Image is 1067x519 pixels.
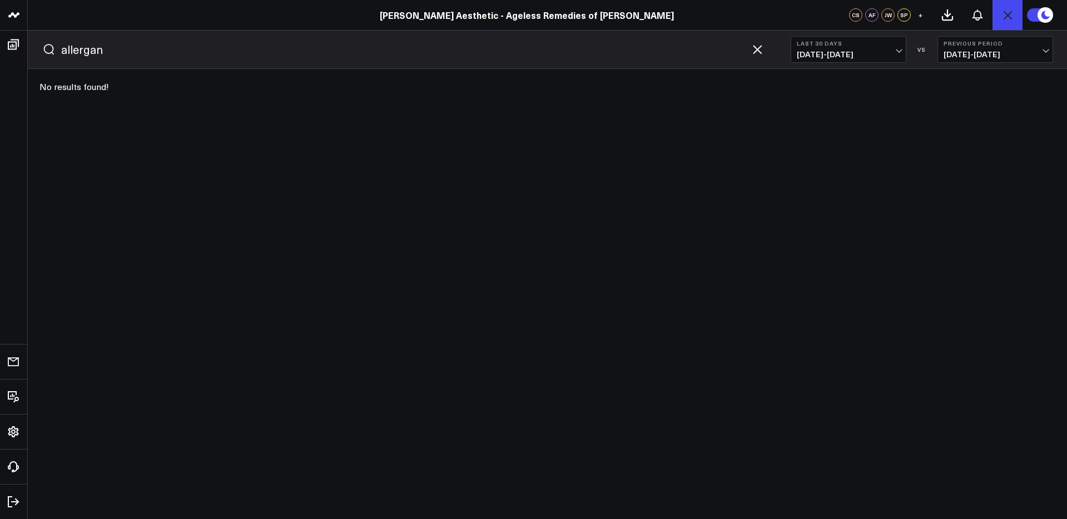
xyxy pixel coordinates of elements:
div: CS [849,8,862,22]
p: No results found! [39,80,1056,93]
button: Last 30 Days[DATE]-[DATE] [791,36,906,63]
div: VS [912,46,932,53]
div: AF [865,8,879,22]
button: + [914,8,927,22]
b: Last 30 Days [797,40,900,47]
b: Previous Period [944,40,1047,47]
span: [DATE] - [DATE] [944,50,1047,59]
input: Search for any metric [61,41,745,58]
a: [PERSON_NAME] Aesthetic - Ageless Remedies of [PERSON_NAME] [380,9,674,21]
div: JW [881,8,895,22]
span: + [918,11,923,19]
button: Previous Period[DATE]-[DATE] [937,36,1053,63]
div: SP [897,8,911,22]
span: [DATE] - [DATE] [797,50,900,59]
